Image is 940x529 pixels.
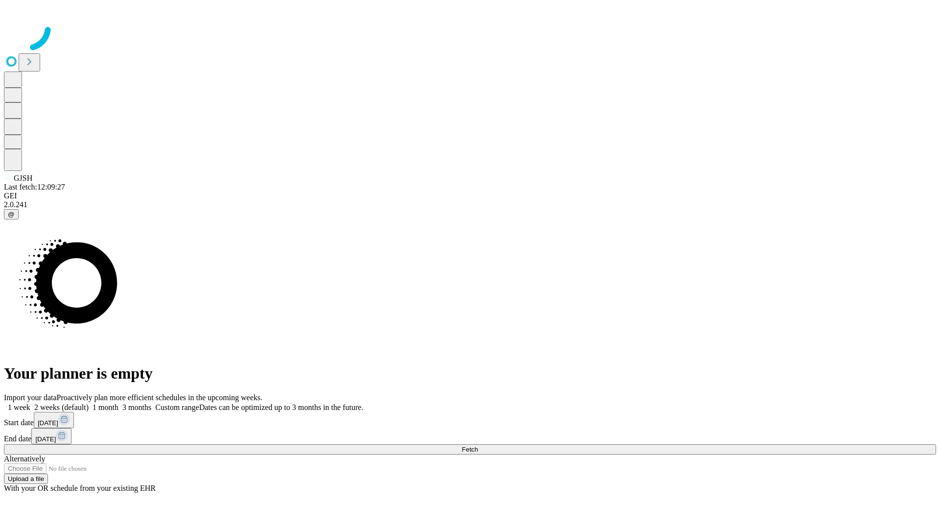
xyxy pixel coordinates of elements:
[4,183,65,191] span: Last fetch: 12:09:27
[4,364,936,383] h1: Your planner is empty
[4,428,936,444] div: End date
[4,200,936,209] div: 2.0.241
[4,455,45,463] span: Alternatively
[8,211,15,218] span: @
[34,403,89,411] span: 2 weeks (default)
[93,403,118,411] span: 1 month
[4,444,936,455] button: Fetch
[35,435,56,443] span: [DATE]
[122,403,151,411] span: 3 months
[38,419,58,427] span: [DATE]
[4,474,48,484] button: Upload a file
[14,174,32,182] span: GJSH
[34,412,74,428] button: [DATE]
[4,484,156,492] span: With your OR schedule from your existing EHR
[4,209,19,219] button: @
[57,393,262,402] span: Proactively plan more efficient schedules in the upcoming weeks.
[4,412,936,428] div: Start date
[4,192,936,200] div: GEI
[462,446,478,453] span: Fetch
[8,403,30,411] span: 1 week
[4,393,57,402] span: Import your data
[155,403,199,411] span: Custom range
[199,403,363,411] span: Dates can be optimized up to 3 months in the future.
[31,428,71,444] button: [DATE]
